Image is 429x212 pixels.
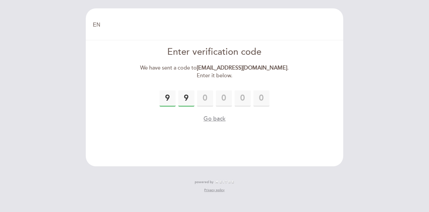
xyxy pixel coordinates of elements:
a: powered by [195,180,234,184]
strong: [EMAIL_ADDRESS][DOMAIN_NAME] [197,65,287,71]
button: Go back [203,115,226,123]
input: 0 [160,90,176,107]
input: 0 [253,90,269,107]
input: 0 [235,90,251,107]
img: MEITRE [215,180,234,184]
div: We have sent a code to . Enter it below. [138,64,292,80]
input: 0 [178,90,194,107]
div: Enter verification code [138,46,292,59]
a: Privacy policy [204,188,225,193]
input: 0 [197,90,213,107]
span: powered by [195,180,213,184]
input: 0 [216,90,232,107]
